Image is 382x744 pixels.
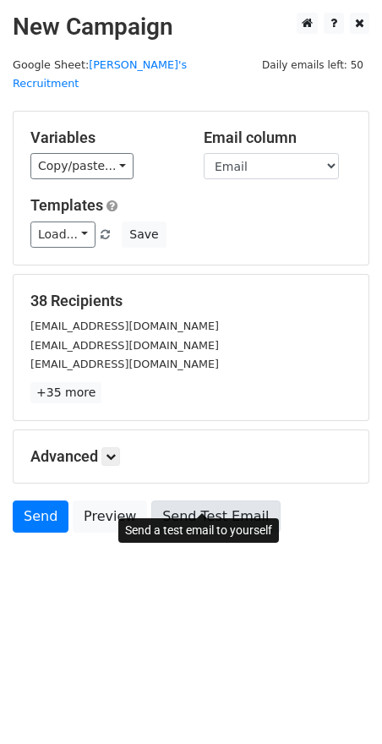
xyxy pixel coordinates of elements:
button: Save [122,222,166,248]
a: Send Test Email [151,501,280,533]
a: Send [13,501,68,533]
a: Daily emails left: 50 [256,58,369,71]
span: Daily emails left: 50 [256,56,369,74]
small: [EMAIL_ADDRESS][DOMAIN_NAME] [30,339,219,352]
small: Google Sheet: [13,58,187,90]
small: [EMAIL_ADDRESS][DOMAIN_NAME] [30,358,219,370]
h5: Email column [204,129,352,147]
h2: New Campaign [13,13,369,41]
h5: Advanced [30,447,352,466]
h5: Variables [30,129,178,147]
a: Templates [30,196,103,214]
h5: 38 Recipients [30,292,352,310]
a: +35 more [30,382,101,403]
div: Send a test email to yourself [118,518,279,543]
iframe: Chat Widget [297,663,382,744]
a: Load... [30,222,95,248]
a: Preview [73,501,147,533]
small: [EMAIL_ADDRESS][DOMAIN_NAME] [30,320,219,332]
a: [PERSON_NAME]'s Recruitment [13,58,187,90]
a: Copy/paste... [30,153,134,179]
